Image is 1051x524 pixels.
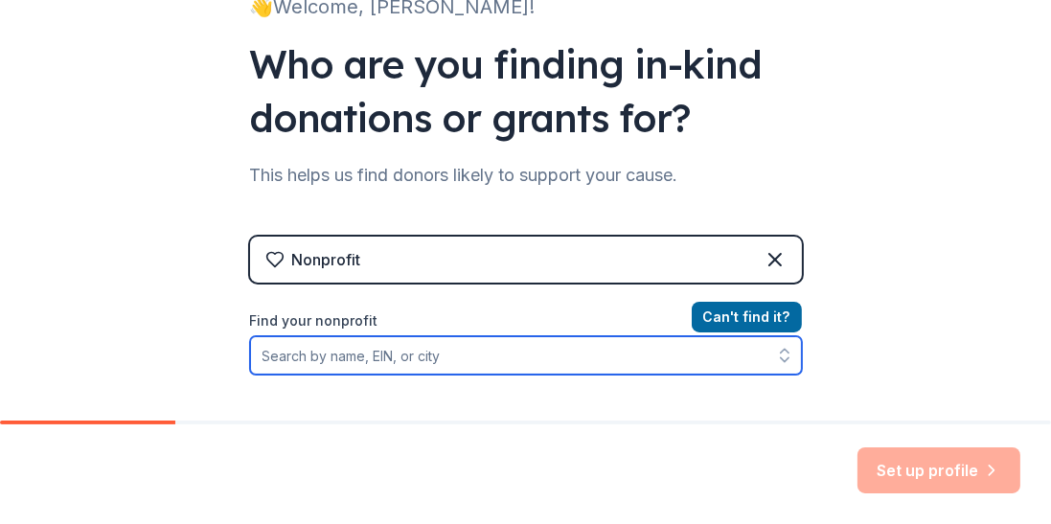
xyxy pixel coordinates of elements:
[250,160,802,191] div: This helps us find donors likely to support your cause.
[250,37,802,145] div: Who are you finding in-kind donations or grants for?
[692,302,802,332] button: Can't find it?
[250,336,802,375] input: Search by name, EIN, or city
[250,309,802,332] label: Find your nonprofit
[292,248,361,271] div: Nonprofit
